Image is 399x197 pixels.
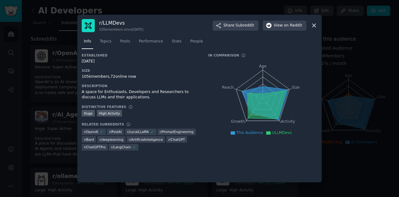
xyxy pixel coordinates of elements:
[82,74,199,80] div: 105k members, 72 online now
[111,145,131,149] span: r/ LangChain
[170,37,184,49] a: Stats
[236,23,254,28] span: Subreddit
[231,119,245,124] tspan: Growth
[224,23,254,28] span: Share
[82,89,199,100] div: A space for Enthusiasts, Developers and Researchers to discuss LLMs and their applications.
[168,137,185,142] span: r/ ChatGPT
[99,137,123,142] span: r/ deeplearning
[98,37,113,49] a: Topics
[292,85,300,89] tspan: Size
[84,39,91,44] span: Info
[118,37,132,49] a: Posts
[100,39,111,44] span: Topics
[263,21,306,31] button: Viewon Reddit
[129,137,163,142] span: r/ ArtificialInteligence
[137,37,165,49] a: Performance
[99,27,143,32] div: 105k members since [DATE]
[82,68,199,73] h3: Size
[222,85,234,89] tspan: Reach
[109,130,122,134] span: r/ PostAI
[272,131,292,135] span: r/LLMDevs
[99,20,143,26] h3: r/ LLMDevs
[82,110,95,116] div: Huge
[82,84,199,88] h3: Description
[188,37,205,49] a: People
[82,122,124,126] h3: Related Subreddits
[82,37,93,49] a: Info
[236,131,263,135] span: This Audience
[259,64,267,68] tspan: Age
[190,39,203,44] span: People
[213,21,258,31] button: ShareSubreddit
[84,130,98,134] span: r/ OpenAI
[82,59,199,64] div: [DATE]
[82,19,95,32] img: LLMDevs
[274,23,302,28] span: View
[84,137,94,142] span: r/ Bard
[120,39,130,44] span: Posts
[208,53,239,57] h3: In Comparison
[97,110,122,116] div: High Activity
[82,53,199,57] h3: Established
[281,119,295,124] tspan: Activity
[139,39,163,44] span: Performance
[172,39,181,44] span: Stats
[84,145,106,149] span: r/ ChatGPTPro
[127,130,149,134] span: r/ LocalLLaMA
[82,105,126,109] h3: Distinctive Features
[160,130,194,134] span: r/ PromptEngineering
[284,23,302,28] span: on Reddit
